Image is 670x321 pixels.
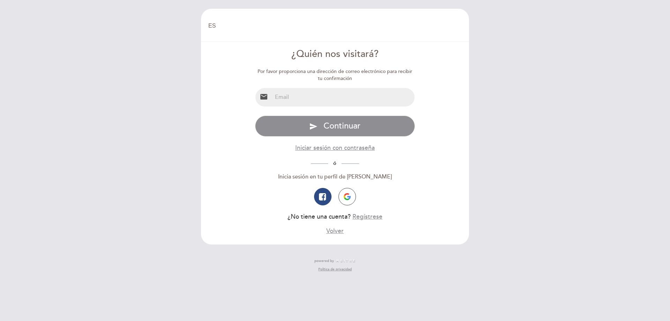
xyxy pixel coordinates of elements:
[295,144,375,152] button: Iniciar sesión con contraseña
[328,160,342,166] span: ó
[255,173,415,181] div: Inicia sesión en tu perfil de [PERSON_NAME]
[336,259,356,263] img: MEITRE
[255,48,415,61] div: ¿Quién nos visitará?
[255,116,415,137] button: send Continuar
[318,267,352,272] a: Política de privacidad
[272,88,415,107] input: Email
[288,213,351,220] span: ¿No tiene una cuenta?
[323,121,360,131] span: Continuar
[309,122,318,131] i: send
[326,227,344,235] button: Volver
[255,68,415,82] div: Por favor proporciona una dirección de correo electrónico para recibir tu confirmación
[314,258,356,263] a: powered by
[344,193,351,200] img: icon-google.png
[314,258,334,263] span: powered by
[352,212,382,221] button: Regístrese
[260,93,268,101] i: email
